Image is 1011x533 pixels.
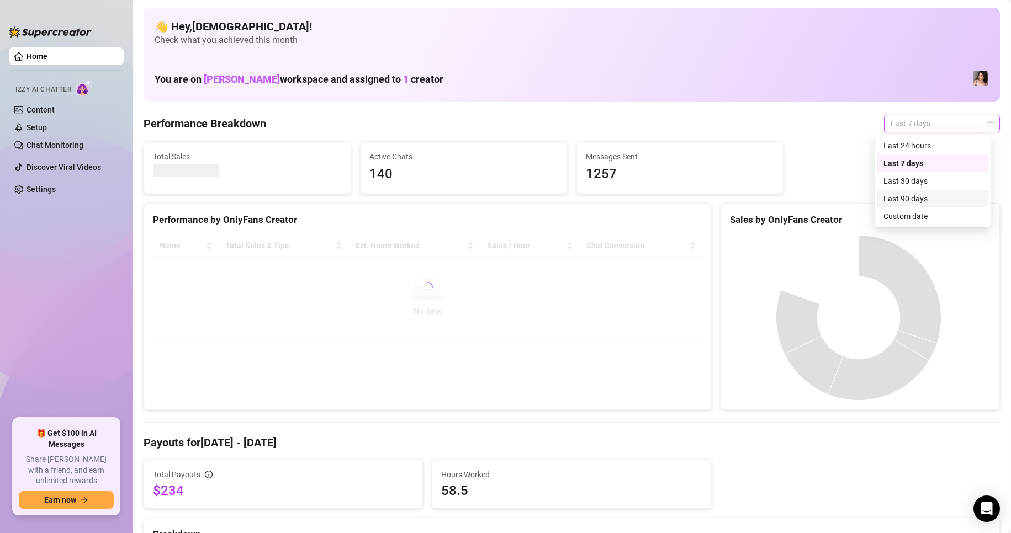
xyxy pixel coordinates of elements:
div: Last 90 days [877,190,988,207]
span: 1 [403,73,409,85]
span: 🎁 Get $100 in AI Messages [19,428,114,450]
div: Custom date [883,210,982,222]
span: Share [PERSON_NAME] with a friend, and earn unlimited rewards [19,454,114,487]
div: Last 24 hours [883,140,982,152]
span: arrow-right [81,496,88,504]
div: Last 90 days [883,193,982,205]
img: Lauren [973,71,988,86]
div: Last 7 days [877,154,988,172]
span: Total Sales [153,151,342,163]
span: Check what you achieved this month [155,34,989,46]
span: info-circle [205,471,213,478]
span: Messages Sent [586,151,775,163]
h1: You are on workspace and assigned to creator [155,73,443,86]
h4: 👋 Hey, [DEMOGRAPHIC_DATA] ! [155,19,989,34]
a: Settings [27,185,56,194]
span: 1257 [586,164,775,185]
button: Earn nowarrow-right [19,491,114,509]
span: calendar [987,120,994,127]
span: Total Payouts [153,468,200,481]
span: Hours Worked [441,468,702,481]
span: Active Chats [369,151,558,163]
img: logo-BBDzfeDw.svg [9,26,92,38]
span: Izzy AI Chatter [15,84,71,95]
div: Last 30 days [883,175,982,187]
a: Discover Viral Videos [27,163,101,172]
h4: Payouts for [DATE] - [DATE] [144,435,1000,450]
a: Setup [27,123,47,132]
div: Open Intercom Messenger [973,495,1000,522]
div: Sales by OnlyFans Creator [730,212,991,227]
span: loading [422,282,433,293]
a: Content [27,105,55,114]
h4: Performance Breakdown [144,116,266,131]
div: Last 7 days [883,157,982,169]
span: [PERSON_NAME] [204,73,280,85]
div: Last 30 days [877,172,988,190]
div: Custom date [877,207,988,225]
span: Last 7 days [891,115,993,132]
span: Earn now [44,495,76,504]
span: 140 [369,164,558,185]
img: AI Chatter [76,80,93,96]
div: Performance by OnlyFans Creator [153,212,702,227]
a: Chat Monitoring [27,141,83,150]
div: Last 24 hours [877,137,988,154]
span: $234 [153,482,414,499]
span: 58.5 [441,482,702,499]
a: Home [27,52,47,61]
